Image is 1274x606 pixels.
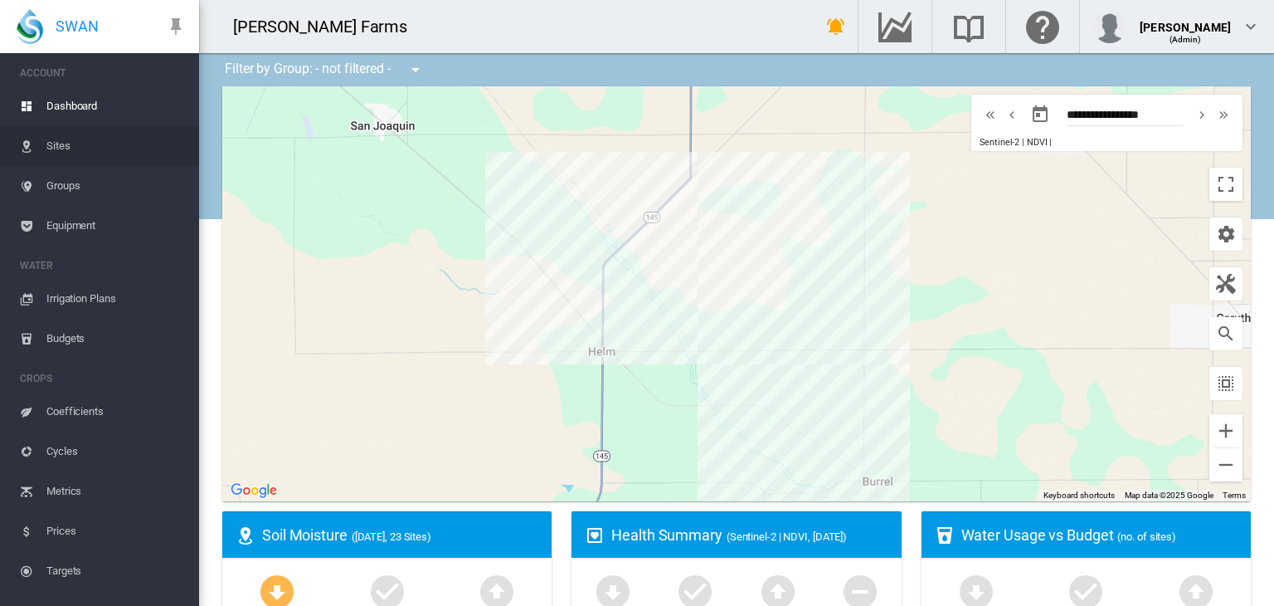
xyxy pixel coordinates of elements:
span: Dashboard [46,86,186,126]
md-icon: icon-bell-ring [826,17,846,37]
img: SWAN-Landscape-Logo-Colour-drop.png [17,9,43,44]
span: (no. of sites) [1117,530,1176,543]
md-icon: icon-chevron-double-right [1214,105,1233,125]
span: (Admin) [1169,35,1202,44]
button: icon-chevron-left [1001,105,1023,125]
span: Groups [46,166,186,206]
button: icon-magnify [1209,317,1242,350]
md-icon: icon-chevron-double-left [981,105,999,125]
span: Coefficients [46,392,186,432]
span: CROPS [20,365,186,392]
button: icon-chevron-double-left [980,105,1001,125]
img: Google [226,480,281,501]
span: WATER [20,252,186,279]
md-icon: icon-heart-box-outline [585,525,605,545]
button: icon-cog [1209,217,1242,251]
button: icon-bell-ring [819,10,853,43]
md-icon: icon-chevron-down [1241,17,1261,37]
button: icon-chevron-double-right [1213,105,1234,125]
button: icon-menu-down [399,53,432,86]
md-icon: Go to the Data Hub [875,17,915,37]
span: ([DATE], 23 Sites) [352,530,431,543]
md-icon: icon-cup-water [935,525,955,545]
span: | [1049,137,1052,148]
span: Equipment [46,206,186,246]
div: Water Usage vs Budget [961,525,1238,545]
md-icon: icon-chevron-left [1003,105,1021,125]
div: Soil Moisture [262,525,538,545]
md-icon: Search the knowledge base [949,17,989,37]
md-icon: Click here for help [1023,17,1062,37]
md-icon: icon-select-all [1216,374,1236,393]
span: SWAN [56,16,99,37]
a: Open this area in Google Maps (opens a new window) [226,480,281,501]
span: Irrigation Plans [46,279,186,319]
div: [PERSON_NAME] [1140,12,1231,29]
button: Zoom in [1209,414,1242,447]
md-icon: icon-menu-down [406,60,425,80]
button: Keyboard shortcuts [1043,490,1115,501]
a: Terms [1223,491,1246,500]
md-icon: icon-cog [1216,224,1236,244]
button: icon-select-all [1209,367,1242,400]
button: icon-chevron-right [1191,105,1213,125]
span: Cycles [46,432,186,472]
div: Health Summary [611,525,887,545]
span: Metrics [46,472,186,511]
button: md-calendar [1024,98,1057,131]
md-icon: icon-pin [166,17,186,37]
md-icon: icon-map-marker-radius [236,525,255,545]
div: Filter by Group: - not filtered - [212,53,437,86]
div: [PERSON_NAME] Farms [233,15,422,38]
span: Budgets [46,319,186,359]
span: (Sentinel-2 | NDVI, [DATE]) [727,530,847,543]
span: Prices [46,511,186,551]
button: Zoom out [1209,448,1242,481]
img: profile.jpg [1093,10,1126,43]
span: Targets [46,551,186,591]
button: Toggle fullscreen view [1209,168,1242,201]
span: Map data ©2025 Google [1125,491,1213,500]
md-icon: icon-magnify [1216,324,1236,344]
span: Sentinel-2 | NDVI [980,137,1047,148]
span: Sites [46,126,186,166]
md-icon: icon-chevron-right [1193,105,1211,125]
span: ACCOUNT [20,60,186,86]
